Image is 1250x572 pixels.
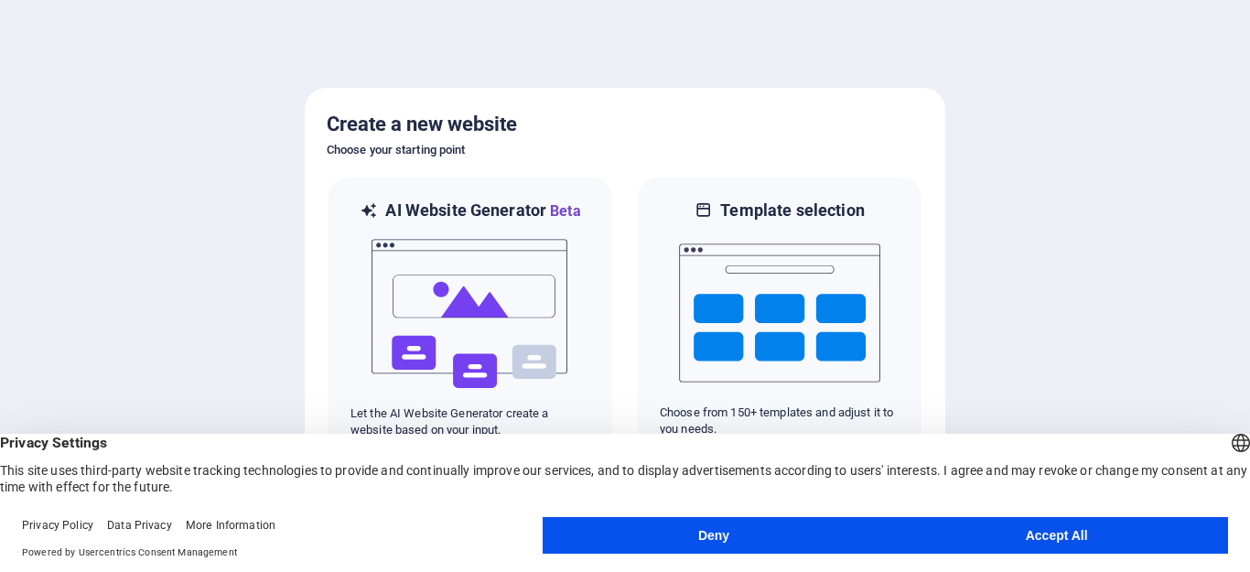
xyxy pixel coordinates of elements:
[327,176,614,462] div: AI Website GeneratorBetaaiLet the AI Website Generator create a website based on your input.
[385,200,580,222] h6: AI Website Generator
[327,139,923,161] h6: Choose your starting point
[720,200,864,221] h6: Template selection
[370,222,571,405] img: ai
[546,202,581,220] span: Beta
[350,405,590,438] p: Let the AI Website Generator create a website based on your input.
[327,110,923,139] h5: Create a new website
[636,176,923,462] div: Template selectionChoose from 150+ templates and adjust it to you needs.
[660,405,900,437] p: Choose from 150+ templates and adjust it to you needs.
